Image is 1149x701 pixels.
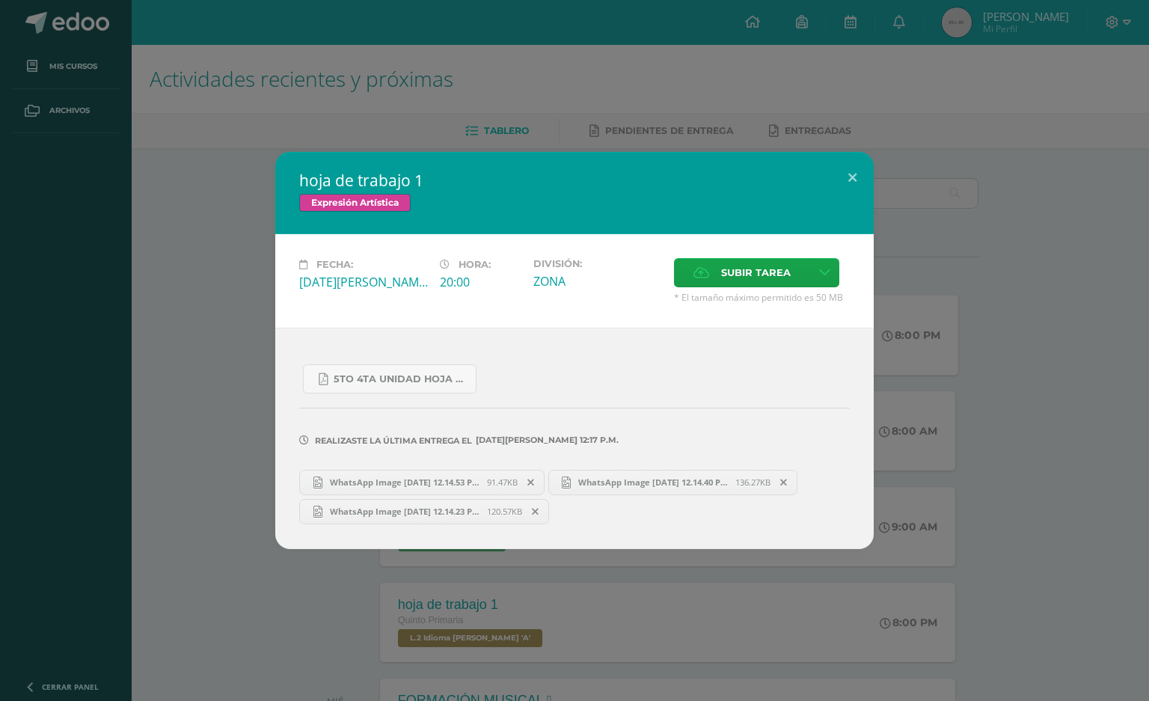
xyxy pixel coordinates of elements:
[674,291,850,304] span: * El tamaño máximo permitido es 50 MB
[334,373,468,385] span: 5to 4ta unidad hoja de trabajo expresion.pdf
[440,274,521,290] div: 20:00
[303,364,477,394] a: 5to 4ta unidad hoja de trabajo expresion.pdf
[533,273,662,290] div: ZONA
[299,499,549,524] a: WhatsApp Image [DATE] 12.14.23 PM.jpeg 120.57KB
[735,477,770,488] span: 136.27KB
[771,474,797,491] span: Remover entrega
[316,259,353,270] span: Fecha:
[299,194,411,212] span: Expresión Artística
[299,470,545,495] a: WhatsApp Image [DATE] 12.14.53 PM.jpeg 91.47KB
[299,274,428,290] div: [DATE][PERSON_NAME]
[533,258,662,269] label: División:
[571,477,735,488] span: WhatsApp Image [DATE] 12.14.40 PM.jpeg
[315,435,472,446] span: Realizaste la última entrega el
[721,259,791,287] span: Subir tarea
[487,477,518,488] span: 91.47KB
[322,477,487,488] span: WhatsApp Image [DATE] 12.14.53 PM.jpeg
[459,259,491,270] span: Hora:
[299,170,850,191] h2: hoja de trabajo 1
[487,506,522,517] span: 120.57KB
[831,152,874,203] button: Close (Esc)
[518,474,544,491] span: Remover entrega
[523,503,548,520] span: Remover entrega
[472,440,619,441] span: [DATE][PERSON_NAME] 12:17 p.m.
[322,506,487,517] span: WhatsApp Image [DATE] 12.14.23 PM.jpeg
[548,470,798,495] a: WhatsApp Image [DATE] 12.14.40 PM.jpeg 136.27KB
